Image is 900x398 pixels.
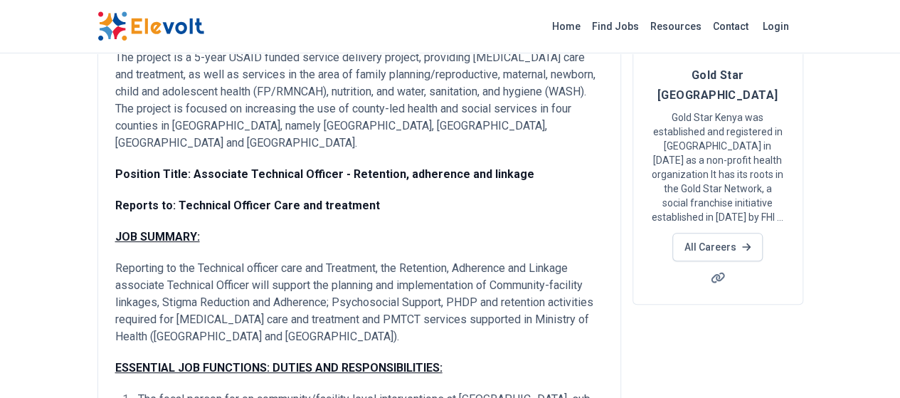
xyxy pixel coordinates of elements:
img: Elevolt [97,11,204,41]
a: Find Jobs [586,15,645,38]
a: Home [546,15,586,38]
ins: ESSENTIAL JOB FUNCTIONS: DUTIES AND RESPONSIBILITIES: [115,361,443,375]
ins: JOB SUMMARY: [115,230,200,243]
a: Resources [645,15,707,38]
p: Gold Star Kenya was established and registered in [GEOGRAPHIC_DATA] in [DATE] as a non-profit hea... [650,110,785,224]
span: Gold Star [GEOGRAPHIC_DATA] [657,68,778,102]
p: Reporting to the Technical officer care and Treatment, the Retention, Adherence and Linkage assoc... [115,260,603,345]
strong: Position Title: Associate Technical Officer - Retention, adherence and linkage [115,167,534,181]
a: All Careers [672,233,763,261]
strong: Reports to: Technical Officer Care and treatment [115,199,380,212]
a: Login [754,12,798,41]
a: Contact [707,15,754,38]
p: The project is a 5-year USAID funded service delivery project, providing [MEDICAL_DATA] care and ... [115,49,603,152]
